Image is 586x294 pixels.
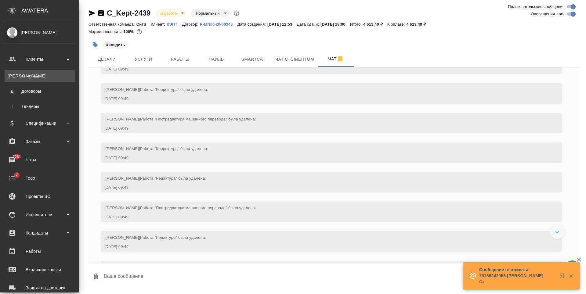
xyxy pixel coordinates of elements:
a: Входящие заявки [2,262,78,277]
span: Работы [165,56,195,63]
span: Работа "Редактура" была удалена: [140,235,206,240]
div: Спецификации [5,119,75,128]
div: [DATE] 09:49 [104,125,541,131]
span: Работа "Редактура" была удалена: [140,176,206,181]
div: [DATE] 09:49 [104,244,541,250]
a: [PERSON_NAME]Клиенты [5,70,75,82]
div: Проекты SC [5,192,75,201]
span: [[PERSON_NAME]] [104,117,256,121]
div: Работы [5,247,75,256]
div: Входящие заявки [5,265,75,274]
span: Чат с клиентом [275,56,314,63]
div: [DATE] 09:49 [104,66,541,72]
a: ДДоговоры [5,85,75,97]
button: 0.78 RUB; [135,28,143,36]
p: #следить [106,42,125,48]
div: [DATE] 09:49 [104,96,541,102]
span: 7031 [9,154,24,160]
span: Работа "Корректура" была удалена: [140,87,208,92]
a: Работы [2,244,78,259]
div: Заказы [5,137,75,146]
div: Тендеры [8,103,72,109]
button: Добавить тэг [89,38,102,52]
p: Итого: [350,22,363,27]
span: Услуги [129,56,158,63]
p: Ок [479,279,555,285]
a: КЭПТ [167,21,182,27]
span: [[PERSON_NAME]] [104,87,208,92]
p: [DATE] 18:00 [320,22,350,27]
a: 7031Чаты [2,152,78,167]
span: [[PERSON_NAME]] [104,176,206,181]
div: [DATE] 09:49 [104,185,541,191]
span: 2 [12,172,21,178]
p: Сообщение от клиента 79166242056 [PERSON_NAME] [479,267,555,279]
div: Чаты [5,155,75,164]
div: Todo [5,174,75,183]
p: К оплате: [387,22,407,27]
p: КЭПТ [167,22,182,27]
button: Скопировать ссылку [97,9,105,17]
span: Чат [321,55,351,63]
a: Проекты SC [2,189,78,204]
p: 4 613,40 ₽ [363,22,387,27]
a: ТТендеры [5,100,75,113]
a: P-MNIK-20-00343 [200,21,237,27]
span: Работа "Постредактура машинного перевода" была удалена: [140,206,256,210]
p: Дата создания: [237,22,267,27]
div: [DATE] 09:49 [104,155,541,161]
button: Открыть в новой вкладке [556,270,570,284]
div: Исполнители [5,210,75,219]
p: Маржинальность: [89,29,123,34]
span: Файлы [202,56,231,63]
p: 100% [123,29,135,34]
div: Клиенты [8,73,72,79]
p: Дата сдачи: [297,22,320,27]
div: [PERSON_NAME] [5,29,75,36]
a: 2Todo [2,170,78,186]
p: 4 613,40 ₽ [407,22,431,27]
button: Доп статусы указывают на важность/срочность заказа [233,9,241,17]
p: Ответственная команда: [89,22,136,27]
button: Нормальный [194,11,221,16]
div: В работе [155,9,186,17]
span: [[PERSON_NAME]] [104,206,256,210]
div: Клиенты [5,55,75,64]
div: Кандидаты [5,228,75,238]
div: AWATERA [21,5,79,17]
button: Скопировать ссылку для ЯМессенджера [89,9,96,17]
button: В работе [158,11,179,16]
p: Договор: [182,22,200,27]
a: C_Kept-2439 [107,9,150,17]
span: [[PERSON_NAME]] [104,235,206,240]
button: 🙏 [565,260,580,276]
span: Работа "Корректура" была удалена: [140,146,208,151]
p: Клиент: [151,22,167,27]
div: [DATE] 09:49 [104,214,541,220]
span: Работа "Постредактура машинного перевода" была удалена: [140,117,256,121]
div: Заявки на доставку [5,283,75,292]
span: [[PERSON_NAME]] [104,146,208,151]
span: Детали [92,56,121,63]
span: Пользовательские сообщения [508,4,565,10]
span: Оповещения-логи [531,11,565,17]
div: Договоры [8,88,72,94]
p: [DATE] 12:53 [267,22,297,27]
div: В работе [191,9,229,17]
p: P-MNIK-20-00343 [200,22,237,27]
p: Сити [136,22,151,27]
span: Smartcat [239,56,268,63]
button: Закрыть [565,273,577,278]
